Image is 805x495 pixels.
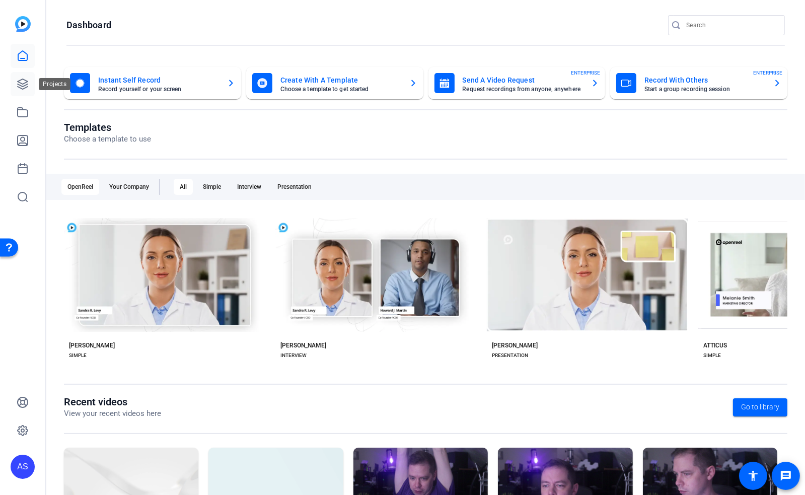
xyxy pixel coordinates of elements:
img: blue-gradient.svg [15,16,31,32]
div: INTERVIEW [280,351,307,360]
div: AS [11,455,35,479]
div: All [174,179,193,195]
div: Presentation [271,179,318,195]
h1: Dashboard [66,19,111,31]
div: OpenReel [61,179,99,195]
span: Go to library [741,402,779,412]
span: ENTERPRISE [753,69,782,77]
mat-card-title: Create With A Template [280,74,401,86]
mat-card-title: Instant Self Record [98,74,219,86]
mat-card-subtitle: Record yourself or your screen [98,86,219,92]
h1: Recent videos [64,396,161,408]
div: PRESENTATION [492,351,528,360]
button: Create With A TemplateChoose a template to get started [246,67,423,99]
div: SIMPLE [69,351,87,360]
div: [PERSON_NAME] [69,341,115,349]
button: Record With OthersStart a group recording sessionENTERPRISE [610,67,787,99]
mat-card-subtitle: Start a group recording session [644,86,765,92]
div: Interview [231,179,267,195]
span: ENTERPRISE [571,69,600,77]
h1: Templates [64,121,151,133]
div: Projects [39,78,70,90]
div: [PERSON_NAME] [280,341,326,349]
a: Go to library [733,398,787,416]
p: View your recent videos here [64,408,161,419]
div: [PERSON_NAME] [492,341,538,349]
mat-card-title: Record With Others [644,74,765,86]
input: Search [686,19,777,31]
div: Your Company [103,179,155,195]
p: Choose a template to use [64,133,151,145]
mat-icon: accessibility [747,470,759,482]
button: Send A Video RequestRequest recordings from anyone, anywhereENTERPRISE [428,67,606,99]
mat-icon: message [780,470,792,482]
mat-card-title: Send A Video Request [463,74,583,86]
div: ATTICUS [703,341,727,349]
button: Instant Self RecordRecord yourself or your screen [64,67,241,99]
div: Simple [197,179,227,195]
mat-card-subtitle: Choose a template to get started [280,86,401,92]
mat-card-subtitle: Request recordings from anyone, anywhere [463,86,583,92]
div: SIMPLE [703,351,721,360]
